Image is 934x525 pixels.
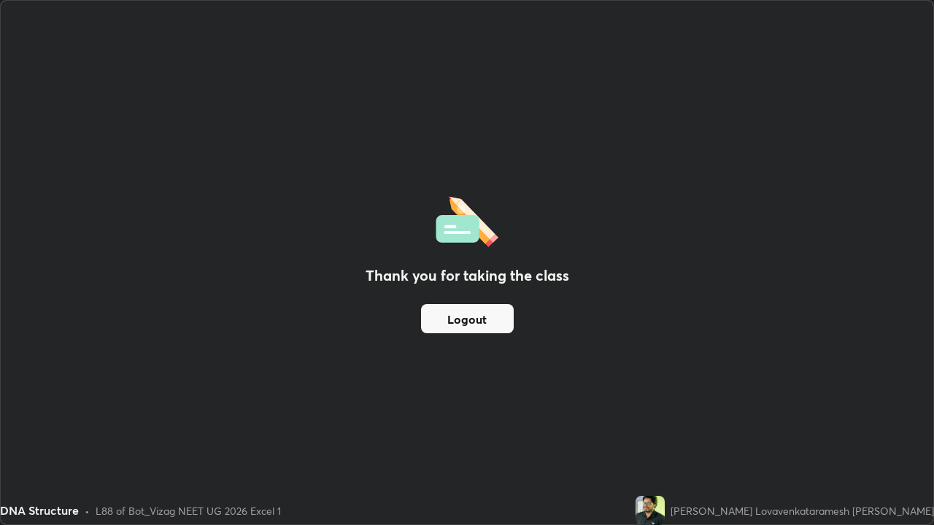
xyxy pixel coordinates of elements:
[85,503,90,518] div: •
[671,503,934,518] div: [PERSON_NAME] Lovavenkataramesh [PERSON_NAME]
[636,496,665,525] img: 0ee1ce0a70734d8d84f972b22cf13d55.jpg
[366,265,569,287] h2: Thank you for taking the class
[436,192,498,247] img: offlineFeedback.1438e8b3.svg
[96,503,281,518] div: L88 of Bot_Vizag NEET UG 2026 Excel 1
[421,304,514,333] button: Logout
